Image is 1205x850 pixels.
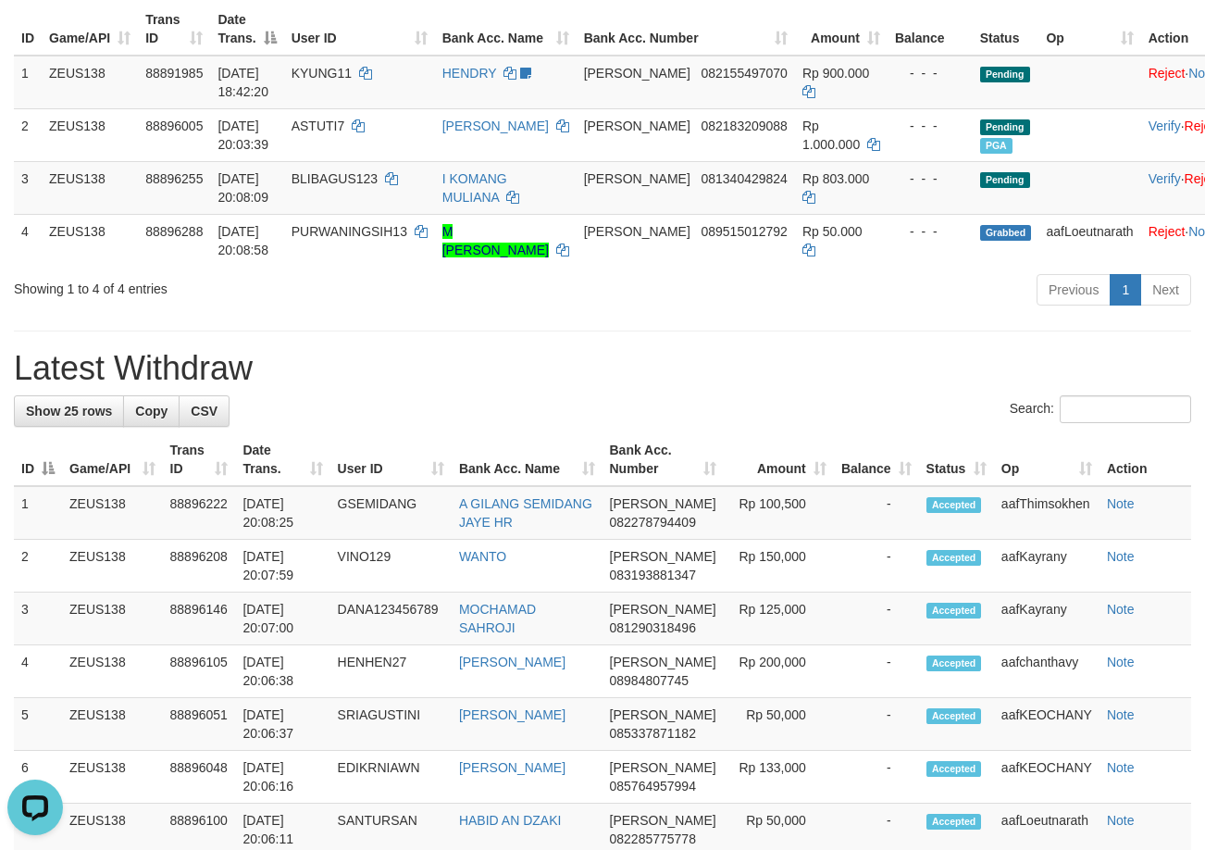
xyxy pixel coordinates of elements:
th: Bank Acc. Name: activate to sort column ascending [452,433,602,486]
span: Copy 082155497070 to clipboard [701,66,787,81]
th: Bank Acc. Number: activate to sort column ascending [577,3,795,56]
td: - [834,645,919,698]
span: [PERSON_NAME] [610,496,716,511]
span: Pending [980,119,1030,135]
th: ID: activate to sort column descending [14,433,62,486]
td: 3 [14,161,42,214]
th: Action [1099,433,1191,486]
td: 88896222 [163,486,236,540]
td: ZEUS138 [42,214,138,267]
td: 4 [14,645,62,698]
td: HENHEN27 [330,645,452,698]
th: ID [14,3,42,56]
td: ZEUS138 [62,751,163,804]
span: [PERSON_NAME] [584,224,690,239]
td: [DATE] 20:06:38 [235,645,329,698]
span: [PERSON_NAME] [610,602,716,617]
td: ZEUS138 [42,56,138,109]
a: Verify [1149,171,1181,186]
td: 88896146 [163,593,236,645]
a: [PERSON_NAME] [459,655,565,669]
a: Show 25 rows [14,395,124,427]
a: Note [1107,655,1135,669]
span: Rp 900.000 [802,66,869,81]
th: Balance: activate to sort column ascending [834,433,919,486]
div: - - - [895,169,965,188]
a: MOCHAMAD SAHROJI [459,602,536,635]
span: Accepted [926,497,982,513]
td: DANA123456789 [330,593,452,645]
td: ZEUS138 [62,645,163,698]
a: M [PERSON_NAME] [442,224,549,257]
th: Trans ID: activate to sort column ascending [163,433,236,486]
span: Copy 081290318496 to clipboard [610,620,696,635]
td: Rp 125,000 [724,593,834,645]
a: WANTO [459,549,506,564]
span: 88891985 [145,66,203,81]
span: Pending [980,67,1030,82]
a: CSV [179,395,230,427]
span: KYUNG11 [292,66,352,81]
span: [PERSON_NAME] [610,760,716,775]
span: [PERSON_NAME] [584,119,690,133]
span: BLIBAGUS123 [292,171,378,186]
span: [DATE] 18:42:20 [217,66,268,99]
th: User ID: activate to sort column ascending [284,3,435,56]
span: Accepted [926,761,982,777]
td: Rp 133,000 [724,751,834,804]
td: Rp 150,000 [724,540,834,593]
td: Rp 200,000 [724,645,834,698]
td: [DATE] 20:06:37 [235,698,329,751]
th: User ID: activate to sort column ascending [330,433,452,486]
a: Note [1107,549,1135,564]
label: Search: [1010,395,1191,423]
th: Status [973,3,1039,56]
a: Copy [123,395,180,427]
td: 1 [14,486,62,540]
td: 2 [14,108,42,161]
button: Open LiveChat chat widget [7,7,63,63]
span: [PERSON_NAME] [610,655,716,669]
td: - [834,593,919,645]
td: 88896048 [163,751,236,804]
span: Rp 1.000.000 [802,119,860,152]
a: HENDRY [442,66,497,81]
td: SRIAGUSTINI [330,698,452,751]
td: GSEMIDANG [330,486,452,540]
div: - - - [895,222,965,241]
th: Game/API: activate to sort column ascending [62,433,163,486]
div: - - - [895,117,965,135]
span: Copy [135,404,168,419]
a: Next [1140,274,1191,306]
th: Op: activate to sort column ascending [994,433,1099,486]
td: 6 [14,751,62,804]
span: Grabbed [980,225,1032,241]
span: [DATE] 20:08:09 [217,171,268,205]
span: Copy 082183209088 to clipboard [701,119,787,133]
a: 1 [1110,274,1141,306]
th: Amount: activate to sort column ascending [795,3,888,56]
td: ZEUS138 [62,698,163,751]
span: Copy 083193881347 to clipboard [610,568,696,582]
th: Date Trans.: activate to sort column ascending [235,433,329,486]
td: aafchanthavy [994,645,1099,698]
td: [DATE] 20:06:16 [235,751,329,804]
a: Note [1107,813,1135,828]
span: Accepted [926,708,982,724]
a: HABID AN DZAKI [459,813,561,828]
th: Bank Acc. Number: activate to sort column ascending [602,433,724,486]
h1: Latest Withdraw [14,350,1191,387]
a: Previous [1037,274,1111,306]
a: Note [1107,707,1135,722]
td: aafKEOCHANY [994,698,1099,751]
span: ASTUTI7 [292,119,345,133]
td: [DATE] 20:08:25 [235,486,329,540]
td: ZEUS138 [42,108,138,161]
span: Copy 082278794409 to clipboard [610,515,696,530]
span: 88896005 [145,119,203,133]
span: CSV [191,404,217,419]
td: aafKEOCHANY [994,751,1099,804]
td: ZEUS138 [62,593,163,645]
td: 88896051 [163,698,236,751]
td: - [834,698,919,751]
